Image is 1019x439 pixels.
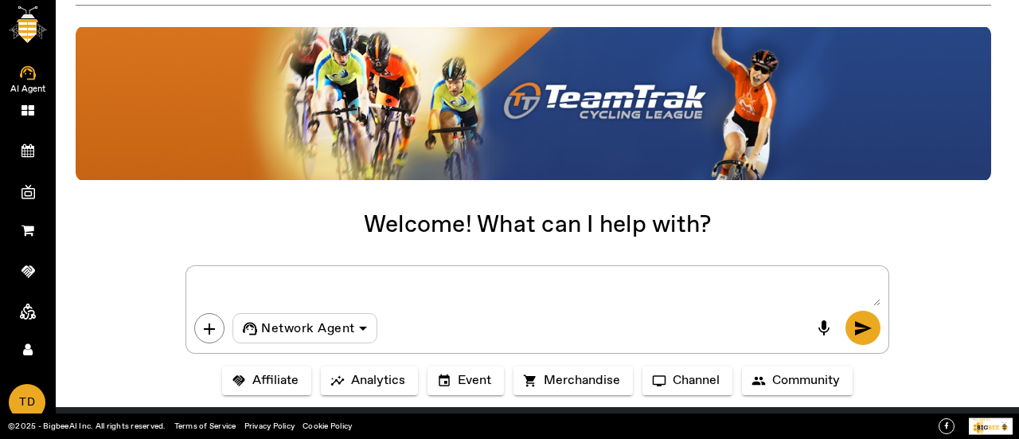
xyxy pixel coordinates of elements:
[981,417,982,421] tspan: r
[261,319,355,339] span: Network Agent
[56,218,1019,233] div: Welcome! What can I help with?
[845,311,880,345] button: send
[321,366,418,395] button: Analytics
[174,421,236,432] a: Terms of Service
[673,373,720,389] span: Channel
[458,373,491,389] span: Event
[428,366,504,395] button: Event
[772,373,840,389] span: Community
[982,417,990,421] tspan: ed By
[544,373,620,389] span: Merchandise
[973,417,975,421] tspan: P
[351,373,405,389] span: Analytics
[9,6,47,43] img: bigbee-logo.png
[642,366,732,395] button: Channel
[513,366,633,395] button: Merchandise
[194,313,224,343] button: add
[806,311,841,345] button: mic
[853,319,873,338] span: send
[8,421,166,432] a: ©2025 - BigbeeAI Inc. All rights reserved.
[244,421,295,432] a: Privacy Policy
[10,386,44,420] span: TD
[814,319,834,338] span: mic
[742,366,853,395] button: Community
[252,373,299,389] span: Affiliate
[222,366,311,395] button: Affiliate
[9,384,45,421] a: TD
[200,319,219,339] span: add
[303,421,352,432] a: Cookie Policy
[974,417,981,421] tspan: owe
